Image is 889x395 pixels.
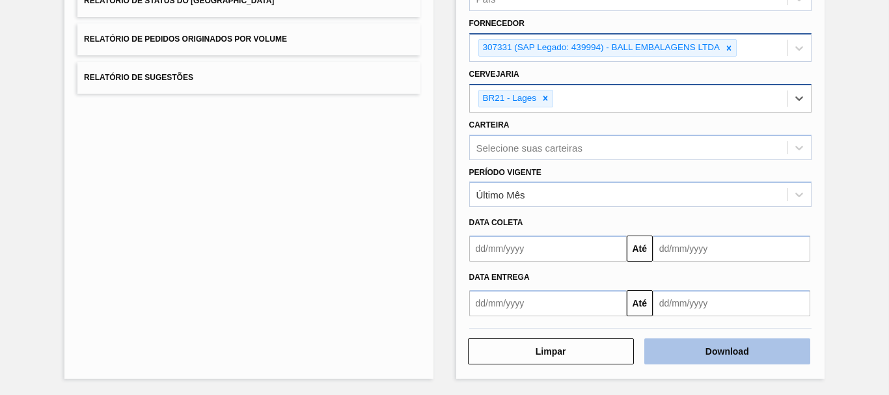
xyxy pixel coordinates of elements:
input: dd/mm/yyyy [653,290,810,316]
input: dd/mm/yyyy [469,290,627,316]
span: Relatório de Pedidos Originados por Volume [84,34,287,44]
button: Relatório de Pedidos Originados por Volume [77,23,420,55]
input: dd/mm/yyyy [653,236,810,262]
div: Selecione suas carteiras [476,142,582,153]
input: dd/mm/yyyy [469,236,627,262]
button: Download [644,338,810,364]
label: Carteira [469,120,510,129]
label: Período Vigente [469,168,541,177]
div: 307331 (SAP Legado: 439994) - BALL EMBALAGENS LTDA [479,40,722,56]
span: Data entrega [469,273,530,282]
button: Limpar [468,338,634,364]
span: Data coleta [469,218,523,227]
button: Até [627,290,653,316]
div: Último Mês [476,189,525,200]
span: Relatório de Sugestões [84,73,193,82]
label: Fornecedor [469,19,525,28]
div: BR21 - Lages [479,90,539,107]
button: Relatório de Sugestões [77,62,420,94]
label: Cervejaria [469,70,519,79]
button: Até [627,236,653,262]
